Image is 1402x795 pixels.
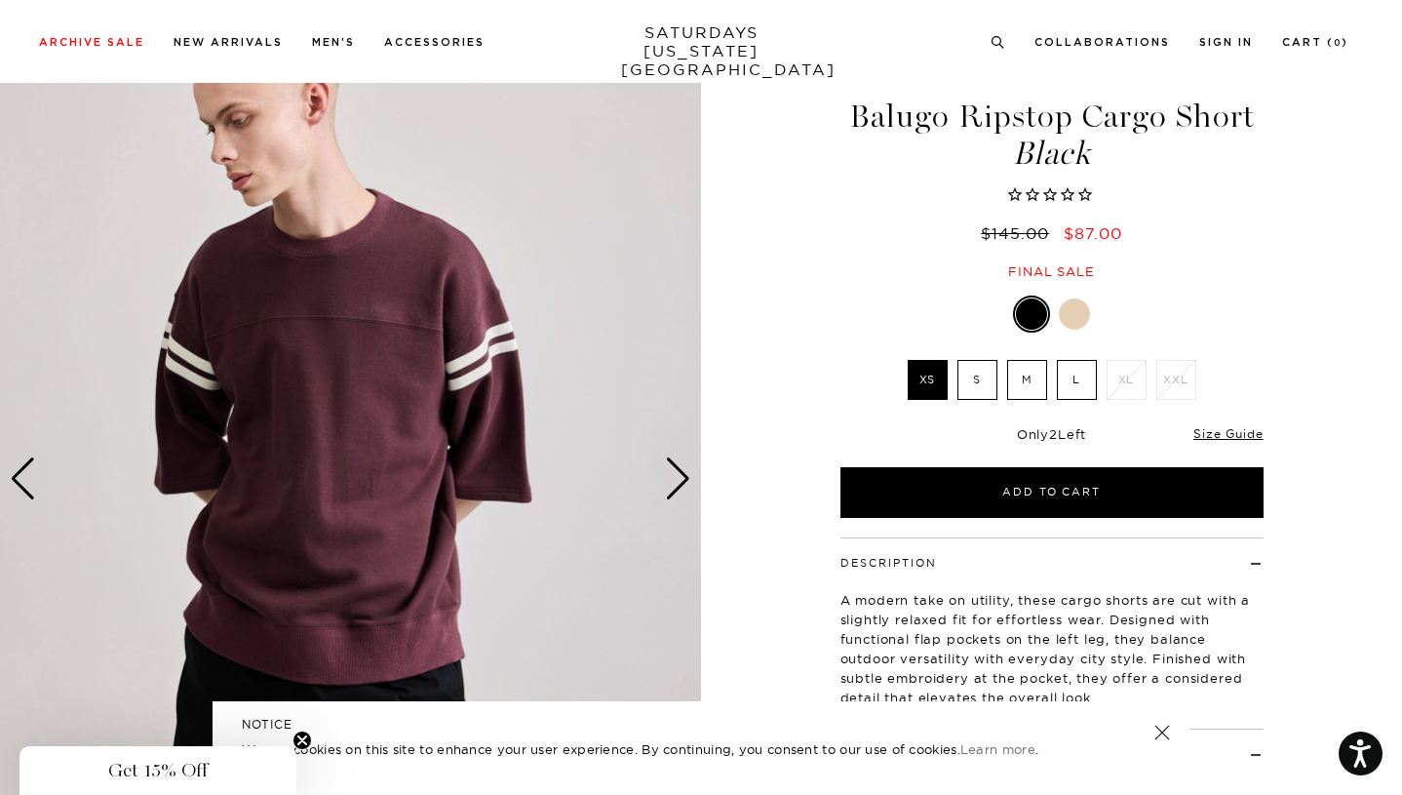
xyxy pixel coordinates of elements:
[312,37,355,48] a: Men's
[292,731,312,750] button: Close teaser
[1282,37,1348,48] a: Cart (0)
[1007,360,1047,400] label: M
[908,360,948,400] label: XS
[1049,426,1058,442] span: 2
[242,739,1091,759] p: We use cookies on this site to enhance your user experience. By continuing, you consent to our us...
[1334,39,1342,48] small: 0
[108,759,208,782] span: Get 15% Off
[960,741,1035,757] a: Learn more
[19,746,296,795] div: Get 15% OffClose teaser
[840,558,937,569] button: Description
[840,426,1264,443] div: Only Left
[384,37,485,48] a: Accessories
[10,457,36,500] div: Previous slide
[837,263,1266,280] div: Final sale
[837,100,1266,170] h1: Balugo Ripstop Cargo Short
[1057,360,1097,400] label: L
[621,23,782,79] a: SATURDAYS[US_STATE][GEOGRAPHIC_DATA]
[242,716,1160,734] h5: NOTICE
[840,467,1264,518] button: Add to Cart
[174,37,283,48] a: New Arrivals
[1199,37,1253,48] a: Sign In
[957,360,997,400] label: S
[1034,37,1170,48] a: Collaborations
[1064,223,1122,243] span: $87.00
[39,37,144,48] a: Archive Sale
[840,590,1264,707] p: A modern take on utility, these cargo shorts are cut with a slightly relaxed fit for effortless w...
[665,457,691,500] div: Next slide
[837,185,1266,206] span: Rated 0.0 out of 5 stars 0 reviews
[837,138,1266,170] span: Black
[1193,426,1263,441] a: Size Guide
[981,223,1057,243] del: $145.00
